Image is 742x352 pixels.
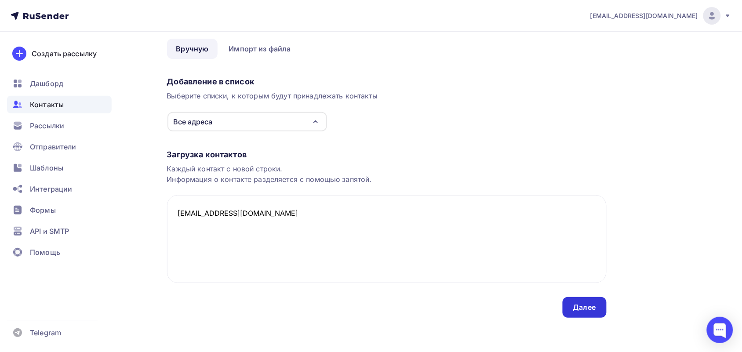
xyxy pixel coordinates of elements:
[30,142,76,152] span: Отправители
[30,226,69,236] span: API и SMTP
[7,75,112,92] a: Дашборд
[167,149,607,160] div: Загрузка контактов
[590,11,698,20] span: [EMAIL_ADDRESS][DOMAIN_NAME]
[30,163,63,173] span: Шаблоны
[167,112,327,132] button: Все адреса
[30,247,60,258] span: Помощь
[7,201,112,219] a: Формы
[174,116,213,127] div: Все адреса
[167,163,607,185] div: Каждый контакт с новой строки. Информация о контакте разделяется с помощью запятой.
[167,76,607,87] div: Добавление в список
[30,99,64,110] span: Контакты
[30,205,56,215] span: Формы
[573,302,596,312] div: Далее
[167,91,607,101] div: Выберите списки, к которым будут принадлежать контакты
[590,7,731,25] a: [EMAIL_ADDRESS][DOMAIN_NAME]
[7,96,112,113] a: Контакты
[30,327,61,338] span: Telegram
[30,120,64,131] span: Рассылки
[7,117,112,134] a: Рассылки
[219,39,300,59] a: Импорт из файла
[30,184,72,194] span: Интеграции
[30,78,63,89] span: Дашборд
[7,159,112,177] a: Шаблоны
[7,138,112,156] a: Отправители
[167,39,218,59] a: Вручную
[32,48,97,59] div: Создать рассылку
